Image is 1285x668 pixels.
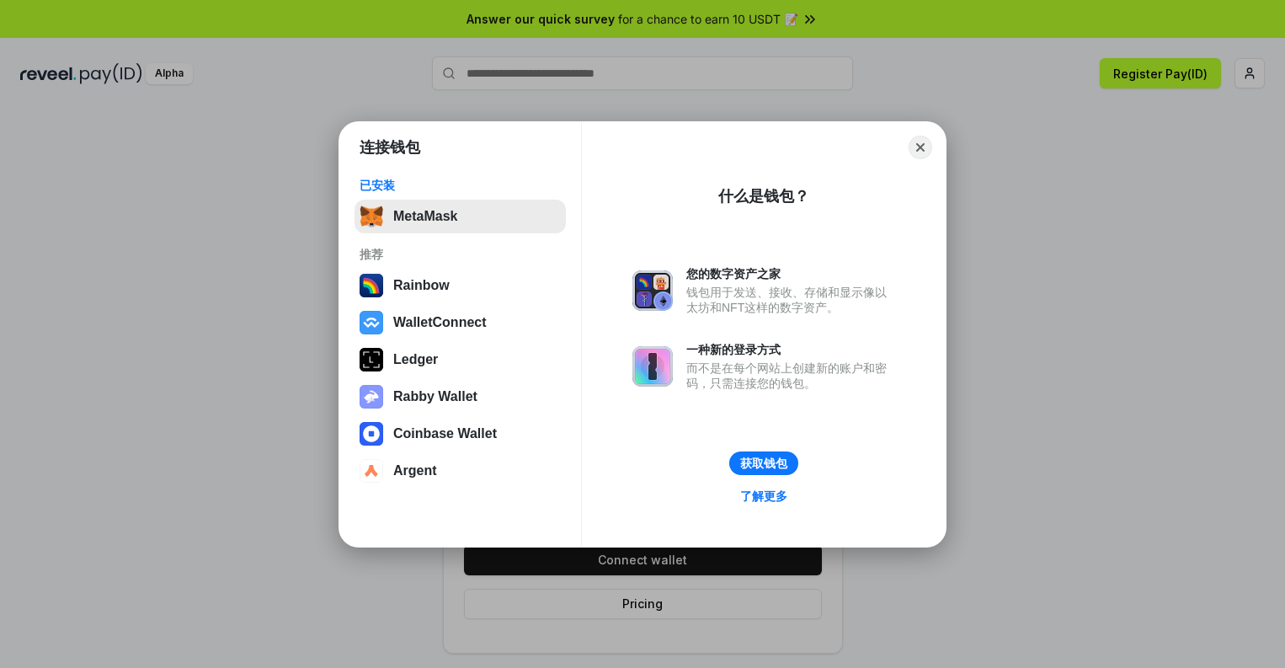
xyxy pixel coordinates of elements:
img: svg+xml,%3Csvg%20xmlns%3D%22http%3A%2F%2Fwww.w3.org%2F2000%2Fsvg%22%20fill%3D%22none%22%20viewBox... [632,346,673,387]
div: Rabby Wallet [393,389,477,404]
button: Close [909,136,932,159]
img: svg+xml,%3Csvg%20width%3D%2228%22%20height%3D%2228%22%20viewBox%3D%220%200%2028%2028%22%20fill%3D... [360,422,383,446]
div: WalletConnect [393,315,487,330]
button: WalletConnect [355,306,566,339]
div: MetaMask [393,209,457,224]
button: 获取钱包 [729,452,798,475]
h1: 连接钱包 [360,137,420,158]
img: svg+xml,%3Csvg%20width%3D%22120%22%20height%3D%22120%22%20viewBox%3D%220%200%20120%20120%22%20fil... [360,274,383,297]
div: Argent [393,463,437,478]
a: 了解更多 [730,485,797,507]
button: Coinbase Wallet [355,417,566,451]
div: 而不是在每个网站上创建新的账户和密码，只需连接您的钱包。 [686,361,895,391]
div: Ledger [393,352,438,367]
img: svg+xml,%3Csvg%20xmlns%3D%22http%3A%2F%2Fwww.w3.org%2F2000%2Fsvg%22%20width%3D%2228%22%20height%3... [360,348,383,371]
div: 钱包用于发送、接收、存储和显示像以太坊和NFT这样的数字资产。 [686,285,895,315]
button: MetaMask [355,200,566,233]
img: svg+xml,%3Csvg%20width%3D%2228%22%20height%3D%2228%22%20viewBox%3D%220%200%2028%2028%22%20fill%3D... [360,459,383,483]
button: Ledger [355,343,566,377]
div: 推荐 [360,247,561,262]
div: 已安装 [360,178,561,193]
div: 获取钱包 [740,456,787,471]
img: svg+xml,%3Csvg%20fill%3D%22none%22%20height%3D%2233%22%20viewBox%3D%220%200%2035%2033%22%20width%... [360,205,383,228]
img: svg+xml,%3Csvg%20xmlns%3D%22http%3A%2F%2Fwww.w3.org%2F2000%2Fsvg%22%20fill%3D%22none%22%20viewBox... [360,385,383,409]
button: Argent [355,454,566,488]
img: svg+xml,%3Csvg%20width%3D%2228%22%20height%3D%2228%22%20viewBox%3D%220%200%2028%2028%22%20fill%3D... [360,311,383,334]
div: Rainbow [393,278,450,293]
div: 您的数字资产之家 [686,266,895,281]
img: svg+xml,%3Csvg%20xmlns%3D%22http%3A%2F%2Fwww.w3.org%2F2000%2Fsvg%22%20fill%3D%22none%22%20viewBox... [632,270,673,311]
div: Coinbase Wallet [393,426,497,441]
button: Rainbow [355,269,566,302]
div: 一种新的登录方式 [686,342,895,357]
div: 什么是钱包？ [718,186,809,206]
div: 了解更多 [740,489,787,504]
button: Rabby Wallet [355,380,566,414]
